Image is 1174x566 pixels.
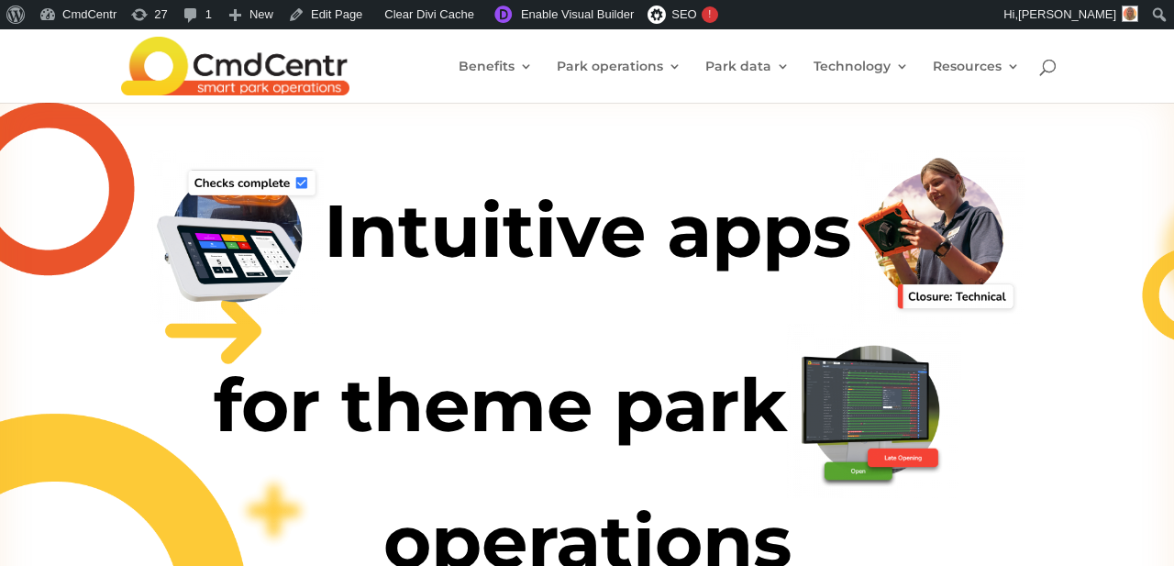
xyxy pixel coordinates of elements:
span: SEO [671,7,696,21]
img: CmdCentr [121,37,349,95]
a: Park data [705,60,790,103]
a: Resources [933,60,1020,103]
img: Avatar photo [1122,6,1138,22]
span: [PERSON_NAME] [1018,7,1116,21]
a: Park operations [557,60,681,103]
a: Benefits [459,60,533,103]
div: ! [702,6,718,23]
